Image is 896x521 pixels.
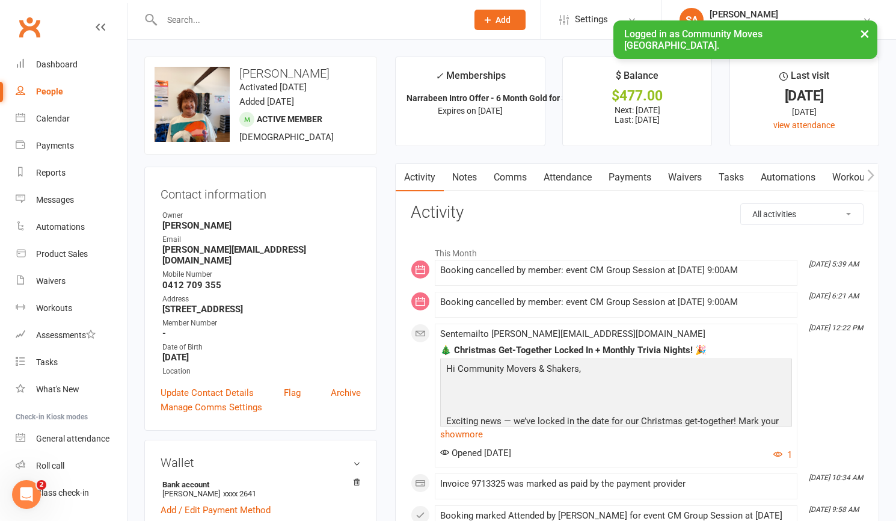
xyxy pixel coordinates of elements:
[16,51,127,78] a: Dashboard
[474,10,526,30] button: Add
[223,489,256,498] span: xxxx 2641
[396,164,444,191] a: Activity
[162,234,361,245] div: Email
[162,352,361,363] strong: [DATE]
[16,214,127,241] a: Automations
[162,328,361,339] strong: -
[14,12,44,42] a: Clubworx
[36,168,66,177] div: Reports
[155,67,230,142] img: image1753045571.png
[161,478,361,500] li: [PERSON_NAME]
[36,114,70,123] div: Calendar
[162,318,361,329] div: Member Number
[16,132,127,159] a: Payments
[444,164,485,191] a: Notes
[36,87,63,96] div: People
[710,9,862,20] div: [PERSON_NAME]
[535,164,600,191] a: Attendance
[239,82,307,93] time: Activated [DATE]
[440,345,792,356] div: 🎄 Christmas Get-Together Locked In + Monthly Trivia Nights! 🎉
[36,303,72,313] div: Workouts
[411,241,864,260] li: This Month
[824,164,881,191] a: Workouts
[36,330,96,340] div: Assessments
[36,195,74,205] div: Messages
[680,8,704,32] div: SA
[36,488,89,498] div: Class check-in
[331,386,361,400] a: Archive
[161,386,254,400] a: Update Contact Details
[16,268,127,295] a: Waivers
[12,480,41,509] iframe: Intercom live chat
[443,362,789,379] p: Hi Community Movers & Shakers,
[16,376,127,403] a: What's New
[37,480,46,490] span: 2
[162,366,361,377] div: Location
[16,241,127,268] a: Product Sales
[741,105,868,119] div: [DATE]
[16,78,127,105] a: People
[36,222,85,232] div: Automations
[809,473,863,482] i: [DATE] 10:34 AM
[575,6,608,33] span: Settings
[239,96,294,107] time: Added [DATE]
[155,67,367,80] h3: [PERSON_NAME]
[16,295,127,322] a: Workouts
[162,342,361,353] div: Date of Birth
[624,28,763,51] span: Logged in as Community Moves [GEOGRAPHIC_DATA].
[162,480,355,489] strong: Bank account
[36,461,64,470] div: Roll call
[411,203,864,222] h3: Activity
[854,20,876,46] button: ×
[440,479,792,489] div: Invoice 9713325 was marked as paid by the payment provider
[36,60,78,69] div: Dashboard
[440,297,792,307] div: Booking cancelled by member: event CM Group Session at [DATE] 9:00AM
[36,357,58,367] div: Tasks
[773,448,792,462] button: 1
[162,304,361,315] strong: [STREET_ADDRESS]
[752,164,824,191] a: Automations
[162,294,361,305] div: Address
[16,479,127,507] a: Class kiosk mode
[809,505,859,514] i: [DATE] 9:58 AM
[16,452,127,479] a: Roll call
[809,324,863,332] i: [DATE] 12:22 PM
[574,90,701,102] div: $477.00
[158,11,459,28] input: Search...
[284,386,301,400] a: Flag
[16,159,127,187] a: Reports
[36,384,79,394] div: What's New
[440,426,792,443] a: show more
[616,68,658,90] div: $ Balance
[162,269,361,280] div: Mobile Number
[162,280,361,291] strong: 0412 709 355
[407,93,574,103] strong: Narrabeen Intro Offer - 6 Month Gold for S...
[161,400,262,415] a: Manage Comms Settings
[162,244,361,266] strong: [PERSON_NAME][EMAIL_ADDRESS][DOMAIN_NAME]
[779,68,829,90] div: Last visit
[16,322,127,349] a: Assessments
[773,120,835,130] a: view attendance
[710,20,862,31] div: Community Moves [GEOGRAPHIC_DATA]
[161,183,361,201] h3: Contact information
[440,328,705,339] span: Sent email to [PERSON_NAME][EMAIL_ADDRESS][DOMAIN_NAME]
[239,132,334,143] span: [DEMOGRAPHIC_DATA]
[16,187,127,214] a: Messages
[16,425,127,452] a: General attendance kiosk mode
[496,15,511,25] span: Add
[485,164,535,191] a: Comms
[710,164,752,191] a: Tasks
[36,249,88,259] div: Product Sales
[574,105,701,125] p: Next: [DATE] Last: [DATE]
[257,114,322,124] span: Active member
[16,105,127,132] a: Calendar
[36,141,74,150] div: Payments
[440,265,792,276] div: Booking cancelled by member: event CM Group Session at [DATE] 9:00AM
[440,448,511,458] span: Opened [DATE]
[162,210,361,221] div: Owner
[741,90,868,102] div: [DATE]
[660,164,710,191] a: Waivers
[162,220,361,231] strong: [PERSON_NAME]
[36,276,66,286] div: Waivers
[600,164,660,191] a: Payments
